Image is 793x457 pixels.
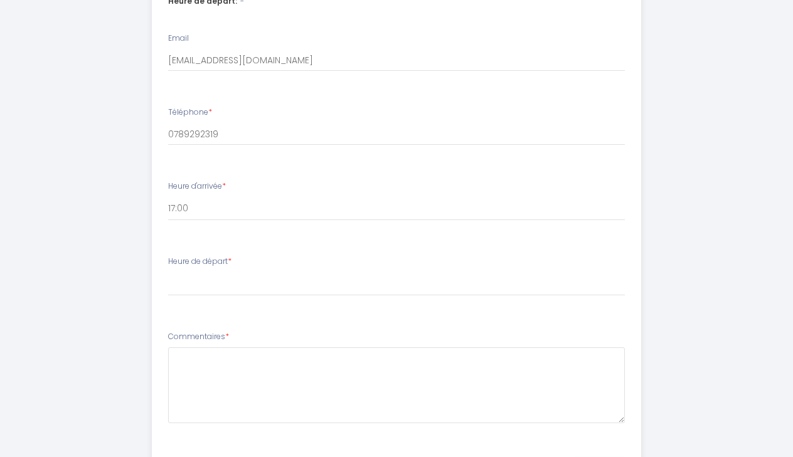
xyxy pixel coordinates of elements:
[168,33,189,45] label: Email
[168,181,226,192] label: Heure d'arrivée
[168,107,212,118] label: Téléphone
[168,331,229,343] label: Commentaires
[168,256,232,268] label: Heure de départ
